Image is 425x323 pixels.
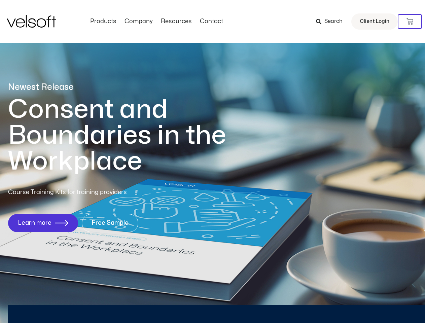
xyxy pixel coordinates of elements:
[316,16,347,27] a: Search
[196,18,227,25] a: ContactMenu Toggle
[8,97,254,174] h1: Consent and Boundaries in the Workplace
[8,81,254,93] p: Newest Release
[86,18,120,25] a: ProductsMenu Toggle
[360,17,389,26] span: Client Login
[157,18,196,25] a: ResourcesMenu Toggle
[8,188,176,197] p: Course Training Kits for training providers
[86,18,227,25] nav: Menu
[8,214,78,232] a: Learn more
[82,214,138,232] a: Free Sample
[351,13,398,30] a: Client Login
[324,17,343,26] span: Search
[18,220,51,226] span: Learn more
[7,15,56,28] img: Velsoft Training Materials
[120,18,157,25] a: CompanyMenu Toggle
[92,220,129,226] span: Free Sample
